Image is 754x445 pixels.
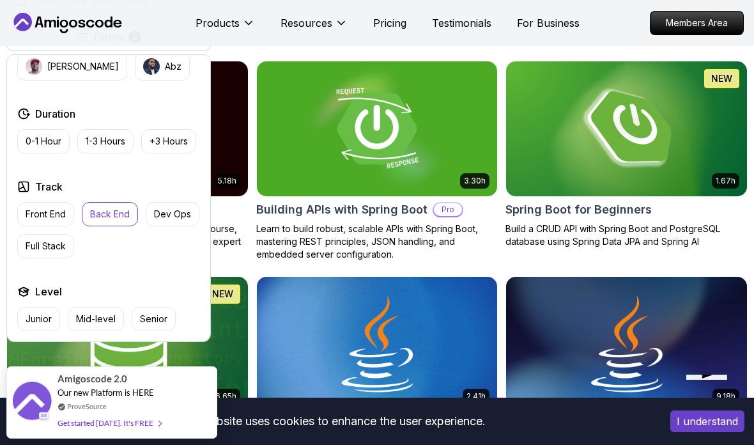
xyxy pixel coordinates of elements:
button: Resources [281,15,348,41]
p: Junior [26,313,52,325]
p: [PERSON_NAME] [47,60,119,73]
a: Pricing [373,15,406,31]
p: Pro [434,203,462,216]
a: Members Area [650,11,744,35]
img: Spring Boot for Beginners card [506,61,747,196]
p: Build a CRUD API with Spring Boot and PostgreSQL database using Spring Data JPA and Spring AI [505,222,748,248]
img: Building APIs with Spring Boot card [257,61,498,196]
p: Products [196,15,240,31]
p: NEW [212,288,233,301]
p: Members Area [650,12,743,35]
a: Spring Boot for Beginners card1.67hNEWSpring Boot for BeginnersBuild a CRUD API with Spring Boot ... [505,61,748,248]
p: NEW [711,72,732,85]
a: For Business [517,15,580,31]
img: Java for Developers card [506,277,747,412]
button: Full Stack [17,234,74,258]
a: Building APIs with Spring Boot card3.30hBuilding APIs with Spring BootProLearn to build robust, s... [256,61,498,261]
p: 6.65h [215,391,236,402]
img: instructor img [26,58,42,75]
p: Resources [281,15,332,31]
button: Senior [132,307,176,331]
button: instructor img[PERSON_NAME] [17,52,127,81]
button: Products [196,15,255,41]
p: Learn to build robust, scalable APIs with Spring Boot, mastering REST principles, JSON handling, ... [256,222,498,261]
button: Accept cookies [670,410,744,432]
button: Mid-level [68,307,124,331]
h2: Level [35,284,62,299]
p: Senior [140,313,167,325]
p: Full Stack [26,240,66,253]
button: +3 Hours [141,129,196,153]
p: 3.30h [464,176,486,186]
h2: Duration [35,106,75,121]
p: +3 Hours [150,135,188,148]
iframe: chat widget [681,375,743,434]
button: 1-3 Hours [77,129,134,153]
p: Abz [165,60,181,73]
div: Get started [DATE]. It's FREE [58,416,161,430]
span: Our new Platform is HERE [58,387,154,398]
button: Front End [17,202,74,226]
div: This website uses cookies to enhance the user experience. [10,407,651,435]
p: 1-3 Hours [86,135,125,148]
p: Dev Ops [154,208,191,221]
button: Dev Ops [146,202,199,226]
h2: Spring Boot for Beginners [505,201,652,219]
img: provesource social proof notification image [13,382,51,423]
button: instructor imgAbz [135,52,190,81]
img: Spring Data JPA card [7,277,248,412]
p: 5.18h [218,176,236,186]
p: 2.41h [466,391,486,402]
p: Front End [26,208,66,221]
img: instructor img [143,58,160,75]
p: 1.67h [716,176,735,186]
p: 0-1 Hour [26,135,61,148]
a: Testimonials [432,15,491,31]
button: Junior [17,307,60,331]
h2: Track [35,179,63,194]
a: ProveSource [67,401,107,412]
h2: Building APIs with Spring Boot [256,201,427,219]
p: Back End [90,208,130,221]
img: Java for Beginners card [257,277,498,412]
p: Mid-level [76,313,116,325]
button: Back End [82,202,138,226]
span: Amigoscode 2.0 [58,371,127,386]
button: 0-1 Hour [17,129,70,153]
